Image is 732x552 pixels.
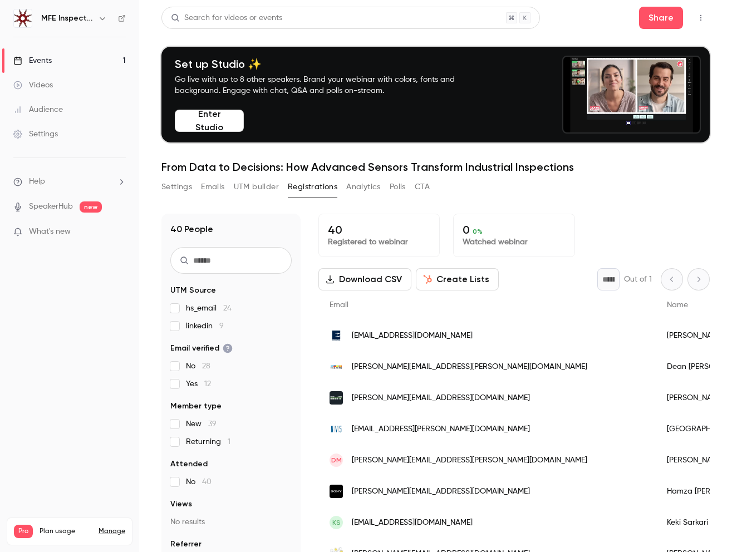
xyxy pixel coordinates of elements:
[352,330,473,342] span: [EMAIL_ADDRESS][DOMAIN_NAME]
[473,228,483,235] span: 0 %
[170,223,213,236] h1: 40 People
[346,178,381,196] button: Analytics
[330,329,343,342] img: eprod.com
[14,9,32,27] img: MFE Inspection Solutions
[223,304,232,312] span: 24
[40,527,92,536] span: Plan usage
[29,176,45,188] span: Help
[161,160,710,174] h1: From Data to Decisions: How Advanced Sensors Transform Industrial Inspections
[99,527,125,536] a: Manage
[170,539,202,550] span: Referrer
[13,176,126,188] li: help-dropdown-opener
[29,226,71,238] span: What's new
[13,104,63,115] div: Audience
[639,7,683,29] button: Share
[415,178,430,196] button: CTA
[186,321,224,332] span: linkedin
[41,13,94,24] h6: MFE Inspection Solutions
[186,436,230,447] span: Returning
[175,74,481,96] p: Go live with up to 8 other speakers. Brand your webinar with colors, fonts and background. Engage...
[352,392,530,404] span: [PERSON_NAME][EMAIL_ADDRESS][DOMAIN_NAME]
[331,455,342,465] span: DM
[13,80,53,91] div: Videos
[204,380,211,388] span: 12
[390,178,406,196] button: Polls
[416,268,499,290] button: Create Lists
[14,525,33,538] span: Pro
[332,517,341,528] span: KS
[463,223,565,236] p: 0
[463,236,565,248] p: Watched webinar
[170,516,292,528] p: No results
[186,418,217,430] span: New
[330,391,343,405] img: hmttank.com
[13,129,58,140] div: Settings
[219,322,224,330] span: 9
[186,378,211,390] span: Yes
[170,499,192,510] span: Views
[170,401,222,412] span: Member type
[352,455,587,466] span: [PERSON_NAME][EMAIL_ADDRESS][PERSON_NAME][DOMAIN_NAME]
[161,178,192,196] button: Settings
[175,57,481,71] h4: Set up Studio ✨
[170,285,216,296] span: UTM Source
[234,178,279,196] button: UTM builder
[175,110,244,132] button: Enter Studio
[667,301,688,309] span: Name
[201,178,224,196] button: Emails
[330,422,343,436] img: nv5.com
[330,301,348,309] span: Email
[80,201,102,213] span: new
[288,178,337,196] button: Registrations
[624,274,652,285] p: Out of 1
[186,476,212,487] span: No
[328,236,430,248] p: Registered to webinar
[170,459,208,470] span: Attended
[171,12,282,24] div: Search for videos or events
[29,201,73,213] a: SpeakerHub
[352,517,473,529] span: [EMAIL_ADDRESS][DOMAIN_NAME]
[352,361,587,373] span: [PERSON_NAME][EMAIL_ADDRESS][PERSON_NAME][DOMAIN_NAME]
[330,485,343,498] img: sony.com
[202,362,210,370] span: 28
[352,423,530,435] span: [EMAIL_ADDRESS][PERSON_NAME][DOMAIN_NAME]
[186,361,210,372] span: No
[208,420,217,428] span: 39
[202,478,212,486] span: 40
[186,303,232,314] span: hs_email
[352,486,530,497] span: [PERSON_NAME][EMAIL_ADDRESS][DOMAIN_NAME]
[328,223,430,236] p: 40
[170,343,233,354] span: Email verified
[318,268,411,290] button: Download CSV
[330,364,343,369] img: megarme-group.com
[228,438,230,446] span: 1
[13,55,52,66] div: Events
